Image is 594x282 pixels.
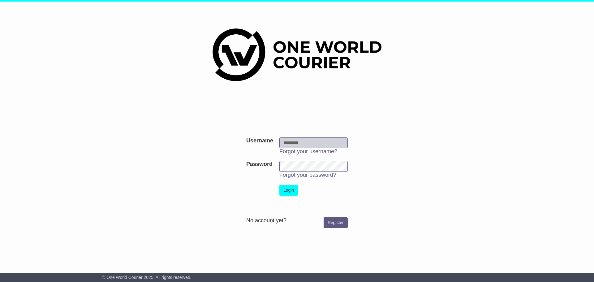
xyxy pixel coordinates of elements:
[279,148,337,154] a: Forgot your username?
[324,217,348,228] a: Register
[279,185,298,196] button: Login
[213,28,381,81] img: One World
[102,275,192,280] span: © One World Courier 2025. All rights reserved.
[246,161,273,168] label: Password
[279,172,336,178] a: Forgot your password?
[246,137,273,144] label: Username
[246,217,348,224] div: No account yet?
